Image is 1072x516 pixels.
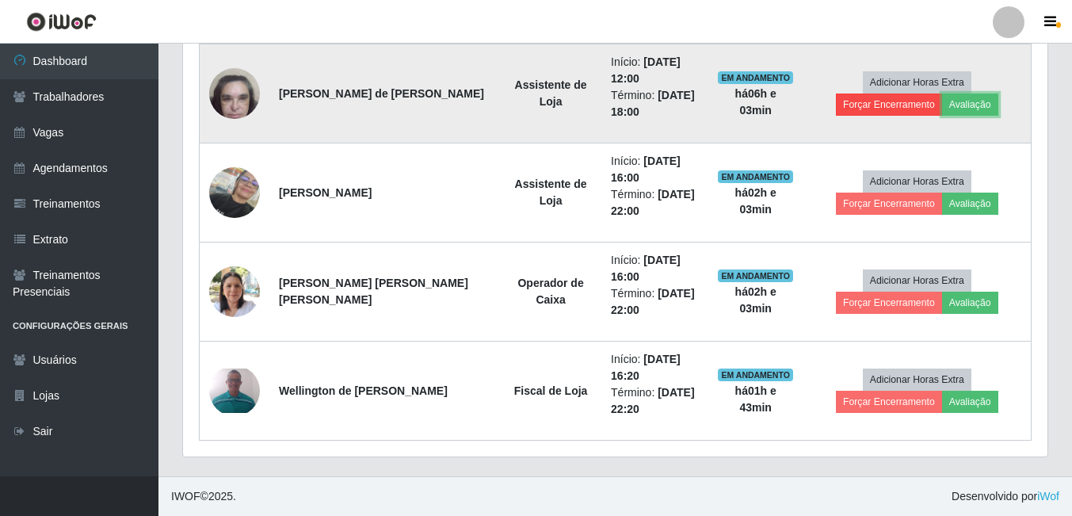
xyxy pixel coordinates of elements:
button: Forçar Encerramento [836,292,942,314]
button: Forçar Encerramento [836,94,942,116]
li: Início: [611,153,699,186]
a: iWof [1037,490,1059,503]
li: Término: [611,87,699,120]
button: Forçar Encerramento [836,193,942,215]
span: EM ANDAMENTO [718,369,793,381]
button: Adicionar Horas Extra [863,269,971,292]
li: Início: [611,252,699,285]
button: Adicionar Horas Extra [863,170,971,193]
img: 1743993949303.jpeg [209,59,260,127]
span: Desenvolvido por [952,488,1059,505]
button: Forçar Encerramento [836,391,942,413]
strong: Wellington de [PERSON_NAME] [279,384,448,397]
strong: Fiscal de Loja [514,384,588,397]
time: [DATE] 16:20 [611,353,681,382]
button: Adicionar Horas Extra [863,369,971,391]
li: Término: [611,384,699,418]
img: 1720171489810.jpeg [209,167,260,218]
time: [DATE] 12:00 [611,55,681,85]
button: Avaliação [942,391,998,413]
strong: há 06 h e 03 min [735,87,776,117]
button: Adicionar Horas Extra [863,71,971,94]
strong: há 02 h e 03 min [735,285,776,315]
strong: Assistente de Loja [515,178,587,207]
img: 1724302399832.jpeg [209,369,260,413]
span: IWOF [171,490,200,503]
strong: Operador de Caixa [517,277,583,306]
time: [DATE] 16:00 [611,155,681,184]
li: Início: [611,351,699,384]
strong: há 02 h e 03 min [735,186,776,216]
strong: [PERSON_NAME] [PERSON_NAME] [PERSON_NAME] [279,277,468,306]
li: Início: [611,54,699,87]
strong: Assistente de Loja [515,78,587,108]
strong: há 01 h e 43 min [735,384,776,414]
img: 1726671654574.jpeg [209,258,260,325]
span: EM ANDAMENTO [718,269,793,282]
button: Avaliação [942,292,998,314]
li: Término: [611,285,699,319]
span: EM ANDAMENTO [718,71,793,84]
strong: [PERSON_NAME] de [PERSON_NAME] [279,87,484,100]
time: [DATE] 16:00 [611,254,681,283]
span: © 2025 . [171,488,236,505]
button: Avaliação [942,193,998,215]
span: EM ANDAMENTO [718,170,793,183]
button: Avaliação [942,94,998,116]
strong: [PERSON_NAME] [279,186,372,199]
img: CoreUI Logo [26,12,97,32]
li: Término: [611,186,699,220]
